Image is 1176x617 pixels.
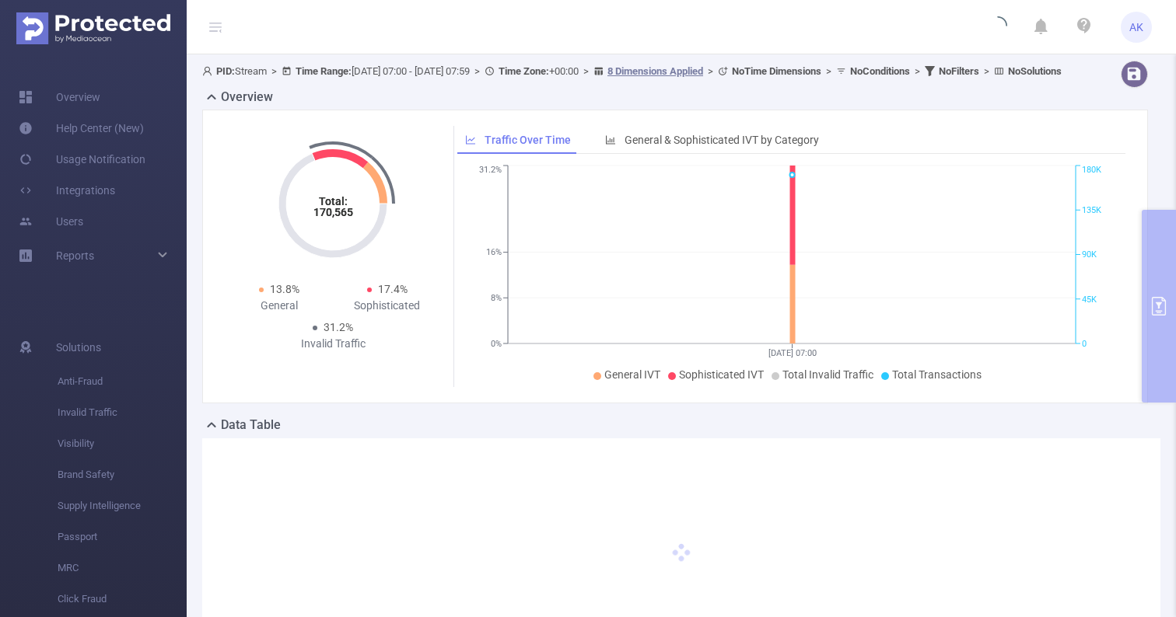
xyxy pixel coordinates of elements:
h2: Overview [221,88,273,106]
span: 17.4% [378,283,408,295]
a: Users [19,206,83,237]
span: Passport [58,521,187,553]
span: General IVT [604,368,660,381]
img: Protected Media [16,12,170,44]
div: General [225,298,333,314]
span: Sophisticated IVT [679,368,764,381]
u: 8 Dimensions Applied [607,65,703,77]
tspan: 135K [1082,205,1101,215]
span: Click Fraud [58,584,187,615]
tspan: Total: [319,195,348,207]
i: icon: bar-chart [605,134,616,145]
span: AK [1129,12,1143,43]
tspan: 90K [1082,250,1097,260]
b: No Filters [939,65,979,77]
span: Solutions [56,332,101,363]
tspan: 0 [1082,339,1087,349]
i: icon: line-chart [465,134,476,145]
span: Reports [56,249,94,262]
a: Overview [19,82,100,113]
b: Time Range: [296,65,352,77]
tspan: 0% [491,339,502,349]
div: Sophisticated [333,298,441,314]
span: > [979,65,994,77]
span: Stream [DATE] 07:00 - [DATE] 07:59 +00:00 [202,65,1062,77]
i: icon: loading [989,16,1007,38]
a: Usage Notification [19,144,145,175]
i: icon: user [202,66,216,76]
span: > [579,65,593,77]
tspan: 31.2% [479,166,502,176]
a: Integrations [19,175,115,206]
tspan: 180K [1082,166,1101,176]
span: > [910,65,925,77]
span: Total Invalid Traffic [782,368,873,381]
span: > [267,65,282,77]
tspan: 170,565 [313,206,353,218]
b: No Solutions [1008,65,1062,77]
span: Supply Intelligence [58,490,187,521]
tspan: [DATE] 07:00 [768,348,816,358]
span: Invalid Traffic [58,397,187,428]
b: No Time Dimensions [732,65,821,77]
b: No Conditions [850,65,910,77]
tspan: 45K [1082,295,1097,305]
span: Visibility [58,428,187,459]
span: 31.2% [324,321,353,333]
tspan: 16% [486,248,502,258]
span: 13.8% [270,283,299,295]
b: Time Zone: [499,65,549,77]
span: Anti-Fraud [58,366,187,397]
span: Total Transactions [892,368,982,381]
span: General & Sophisticated IVT by Category [625,134,819,146]
span: > [470,65,485,77]
a: Help Center (New) [19,113,144,144]
span: Brand Safety [58,459,187,490]
span: > [821,65,836,77]
a: Reports [56,240,94,271]
span: MRC [58,553,187,584]
span: > [703,65,718,77]
tspan: 8% [491,293,502,303]
span: Traffic Over Time [485,134,571,146]
div: Invalid Traffic [279,336,387,352]
h2: Data Table [221,416,281,434]
b: PID: [216,65,235,77]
